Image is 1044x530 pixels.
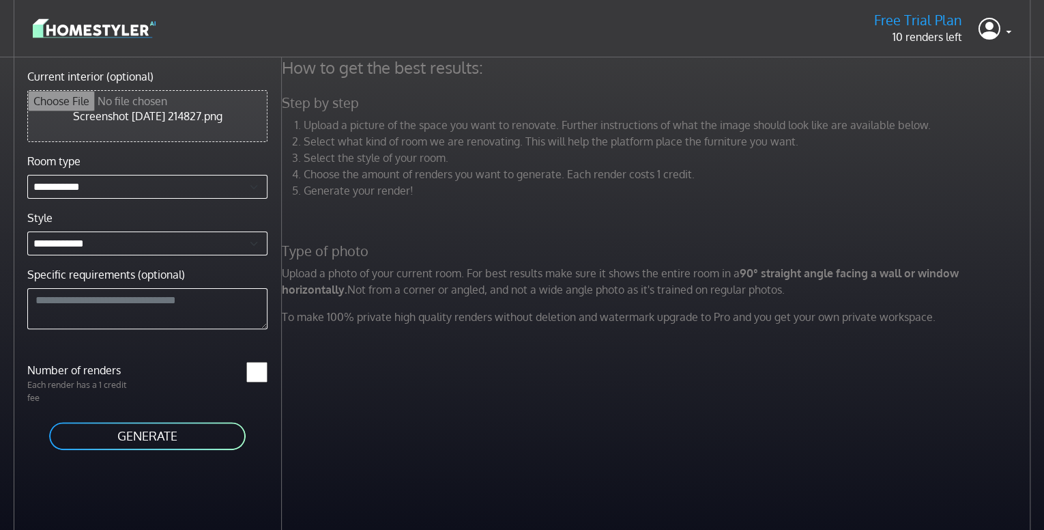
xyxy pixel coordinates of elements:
[274,242,1042,260] h5: Type of photo
[304,150,1034,166] li: Select the style of your room.
[27,210,53,226] label: Style
[19,378,147,404] p: Each render has a 1 credit fee
[874,29,962,45] p: 10 renders left
[304,117,1034,133] li: Upload a picture of the space you want to renovate. Further instructions of what the image should...
[274,94,1042,111] h5: Step by step
[274,57,1042,78] h4: How to get the best results:
[33,16,156,40] img: logo-3de290ba35641baa71223ecac5eacb59cb85b4c7fdf211dc9aaecaaee71ea2f8.svg
[274,309,1042,325] p: To make 100% private high quality renders without deletion and watermark upgrade to Pro and you g...
[48,421,247,451] button: GENERATE
[304,166,1034,182] li: Choose the amount of renders you want to generate. Each render costs 1 credit.
[27,153,81,169] label: Room type
[304,133,1034,150] li: Select what kind of room we are renovating. This will help the platform place the furniture you w...
[27,68,154,85] label: Current interior (optional)
[874,12,962,29] h5: Free Trial Plan
[274,265,1042,298] p: Upload a photo of your current room. For best results make sure it shows the entire room in a Not...
[304,182,1034,199] li: Generate your render!
[19,362,147,378] label: Number of renders
[27,266,185,283] label: Specific requirements (optional)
